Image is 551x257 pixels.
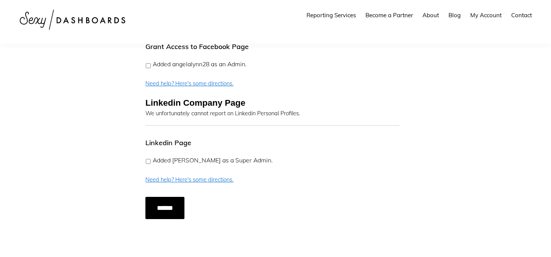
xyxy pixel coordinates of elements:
[15,4,130,36] img: Sexy Dashboards
[445,5,465,26] a: Blog
[362,5,417,26] a: Become a Partner
[303,5,536,26] nav: Main
[145,80,233,87] a: Need help? Here's some directions.
[419,5,443,26] a: About
[365,11,413,19] span: Become a Partner
[511,11,532,19] span: Contact
[145,42,249,51] label: Grant Access to Facebook Page
[303,5,360,26] a: Reporting Services
[153,60,247,69] label: Added angelalynn28 as an Admin.
[145,98,393,108] h2: Linkedin Company Page
[470,11,502,19] span: My Account
[422,11,439,19] span: About
[145,138,191,147] label: Linkedin Page
[507,5,536,26] a: Contact
[145,108,393,118] div: We unfortunately cannot report on Linkedin Personal Profiles.
[153,156,273,165] label: Added [PERSON_NAME] as a Super Admin.
[448,11,461,19] span: Blog
[306,11,356,19] span: Reporting Services
[145,176,233,183] a: Need help? Here's some directions.
[466,5,505,26] a: My Account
